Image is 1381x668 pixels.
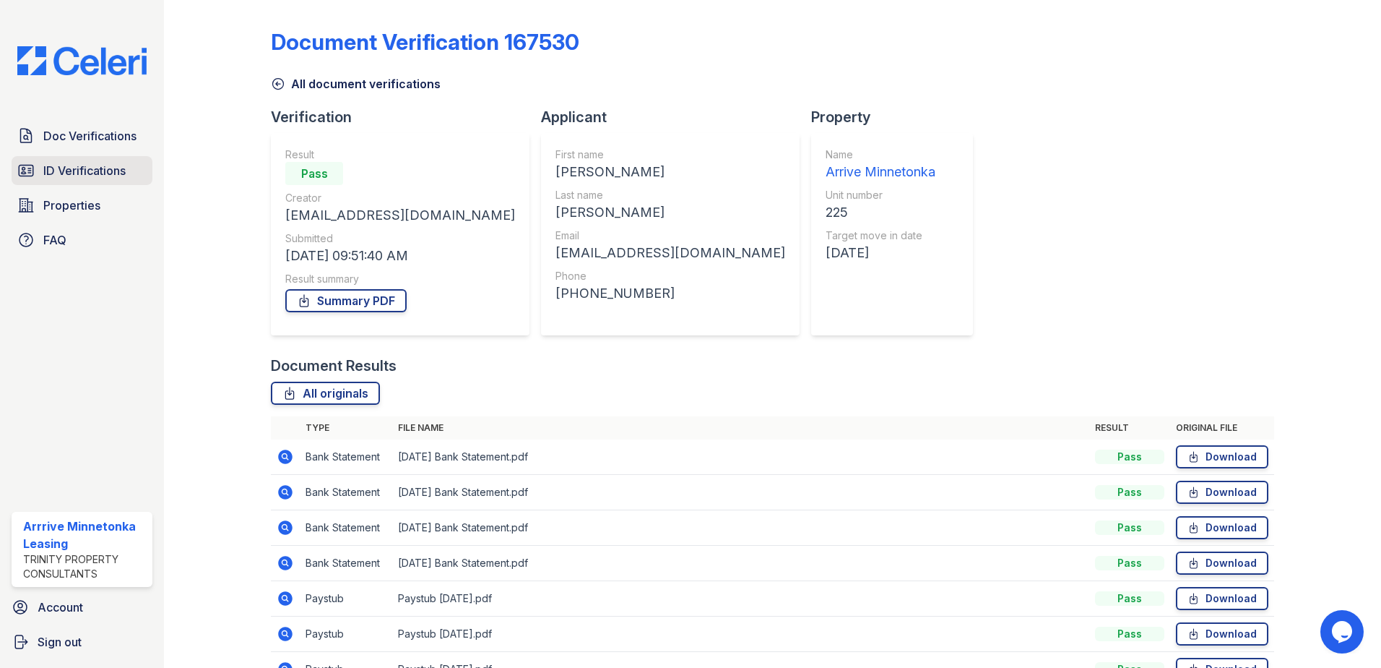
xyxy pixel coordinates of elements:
[1176,516,1268,539] a: Download
[811,107,984,127] div: Property
[1176,622,1268,646] a: Download
[392,440,1089,475] td: [DATE] Bank Statement.pdf
[300,617,392,652] td: Paystub
[392,416,1089,440] th: File name
[285,289,407,312] a: Summary PDF
[6,628,158,656] a: Sign out
[271,107,541,127] div: Verification
[6,46,158,75] img: CE_Logo_Blue-a8612792a0a2168367f1c8372b55b34899dd931a85d93a1a3d3e32e68fde9ad4.png
[23,518,147,552] div: Arrrive Minnetonka Leasing
[285,231,515,246] div: Submitted
[12,156,152,185] a: ID Verifications
[555,269,785,283] div: Phone
[1089,416,1170,440] th: Result
[43,162,126,179] span: ID Verifications
[555,147,785,162] div: First name
[38,633,82,651] span: Sign out
[6,593,158,622] a: Account
[23,552,147,581] div: Trinity Property Consultants
[1176,587,1268,610] a: Download
[826,147,935,182] a: Name Arrive Minnetonka
[271,29,579,55] div: Document Verification 167530
[1320,610,1367,654] iframe: chat widget
[826,162,935,182] div: Arrive Minnetonka
[38,599,83,616] span: Account
[271,356,397,376] div: Document Results
[392,546,1089,581] td: [DATE] Bank Statement.pdf
[285,246,515,266] div: [DATE] 09:51:40 AM
[300,510,392,546] td: Bank Statement
[541,107,811,127] div: Applicant
[1095,450,1164,464] div: Pass
[826,188,935,202] div: Unit number
[555,162,785,182] div: [PERSON_NAME]
[43,127,137,145] span: Doc Verifications
[1095,591,1164,606] div: Pass
[271,382,380,405] a: All originals
[285,205,515,226] div: [EMAIL_ADDRESS][DOMAIN_NAME]
[826,147,935,162] div: Name
[1176,552,1268,575] a: Download
[300,416,392,440] th: Type
[555,243,785,263] div: [EMAIL_ADDRESS][DOMAIN_NAME]
[555,228,785,243] div: Email
[392,510,1089,546] td: [DATE] Bank Statement.pdf
[285,272,515,286] div: Result summary
[285,191,515,205] div: Creator
[1095,485,1164,500] div: Pass
[285,162,343,185] div: Pass
[555,202,785,223] div: [PERSON_NAME]
[1095,627,1164,641] div: Pass
[826,202,935,223] div: 225
[555,188,785,202] div: Last name
[555,283,785,304] div: [PHONE_NUMBER]
[1095,521,1164,535] div: Pass
[826,228,935,243] div: Target move in date
[12,121,152,150] a: Doc Verifications
[300,475,392,510] td: Bank Statement
[285,147,515,162] div: Result
[12,226,152,254] a: FAQ
[271,75,441,93] a: All document verifications
[12,191,152,220] a: Properties
[1095,556,1164,570] div: Pass
[300,581,392,617] td: Paystub
[43,231,66,249] span: FAQ
[1176,445,1268,468] a: Download
[392,581,1089,617] td: Paystub [DATE].pdf
[43,197,100,214] span: Properties
[300,546,392,581] td: Bank Statement
[1170,416,1274,440] th: Original file
[300,440,392,475] td: Bank Statement
[1176,481,1268,504] a: Download
[392,617,1089,652] td: Paystub [DATE].pdf
[826,243,935,263] div: [DATE]
[392,475,1089,510] td: [DATE] Bank Statement.pdf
